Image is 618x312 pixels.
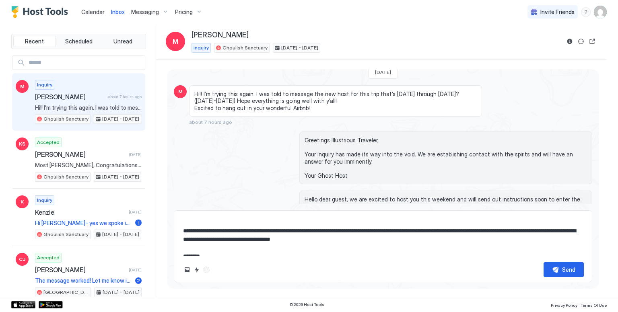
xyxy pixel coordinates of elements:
[113,38,132,45] span: Unread
[565,37,575,46] button: Reservation information
[8,285,27,304] iframe: Intercom live chat
[102,115,139,123] span: [DATE] - [DATE]
[540,8,575,16] span: Invite Friends
[289,302,324,307] span: © 2025 Host Tools
[576,37,586,46] button: Sync reservation
[19,140,25,148] span: KS
[594,6,607,18] div: User profile
[305,196,587,217] span: Hello dear guest, we are excited to host you this weekend and will send out instructions soon to ...
[189,119,232,125] span: about 7 hours ago
[20,83,25,90] span: M
[129,152,142,157] span: [DATE]
[192,31,249,40] span: [PERSON_NAME]
[35,150,126,158] span: [PERSON_NAME]
[103,289,140,296] span: [DATE] - [DATE]
[102,231,139,238] span: [DATE] - [DATE]
[305,137,587,179] span: Greetings Illustrious Traveler, Your inquiry has made its way into the void. We are establishing ...
[81,8,105,15] span: Calendar
[11,34,146,49] div: tab-group
[173,37,178,46] span: M
[35,220,132,227] span: Hi [PERSON_NAME]- yes we spoke in Peerspace earlier. As of right now we have a tentative hold on ...
[192,265,202,275] button: Quick reply
[108,94,142,99] span: about 7 hours ago
[178,88,183,95] span: M
[25,38,44,45] span: Recent
[37,81,52,88] span: Inquiry
[35,266,126,274] span: [PERSON_NAME]
[58,36,100,47] button: Scheduled
[581,300,607,309] a: Terms Of Use
[129,267,142,273] span: [DATE]
[131,8,159,16] span: Messaging
[102,173,139,181] span: [DATE] - [DATE]
[11,6,72,18] a: Host Tools Logo
[129,209,142,215] span: [DATE]
[281,44,318,51] span: [DATE] - [DATE]
[43,289,89,296] span: [GEOGRAPHIC_DATA]
[39,301,63,308] a: Google Play Store
[138,220,140,226] span: 1
[37,254,60,261] span: Accepted
[43,173,89,181] span: Ghoulish Sanctuary
[137,277,140,283] span: 2
[562,265,575,274] div: Send
[222,44,268,51] span: Ghoulish Sanctuary
[182,265,192,275] button: Upload image
[111,8,125,15] span: Inbox
[35,162,142,169] span: Most [PERSON_NAME], Congratulations: The Happy Haunts have selected you to fill our quota, and yo...
[194,90,477,112] span: Hi!! I’m trying this again. I was told to message the new host for this trip that’s [DATE] throug...
[111,8,125,16] a: Inbox
[551,300,577,309] a: Privacy Policy
[21,198,24,205] span: K
[175,8,193,16] span: Pricing
[43,231,89,238] span: Ghoulish Sanctuary
[35,104,142,111] span: Hi!! I’m trying this again. I was told to message the new host for this trip that’s [DATE] throug...
[37,197,52,204] span: Inquiry
[551,303,577,308] span: Privacy Policy
[587,37,597,46] button: Open reservation
[13,36,56,47] button: Recent
[37,139,60,146] span: Accepted
[81,8,105,16] a: Calendar
[25,56,145,70] input: Input Field
[194,44,209,51] span: Inquiry
[101,36,144,47] button: Unread
[581,7,591,17] div: menu
[43,115,89,123] span: Ghoulish Sanctuary
[11,301,35,308] a: App Store
[19,256,25,263] span: CJ
[35,93,105,101] span: [PERSON_NAME]
[544,262,584,277] button: Send
[65,38,93,45] span: Scheduled
[35,208,126,216] span: Kenzie
[375,69,391,75] span: [DATE]
[35,277,132,284] span: The message worked! Let me know if you need anything else from me
[581,303,607,308] span: Terms Of Use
